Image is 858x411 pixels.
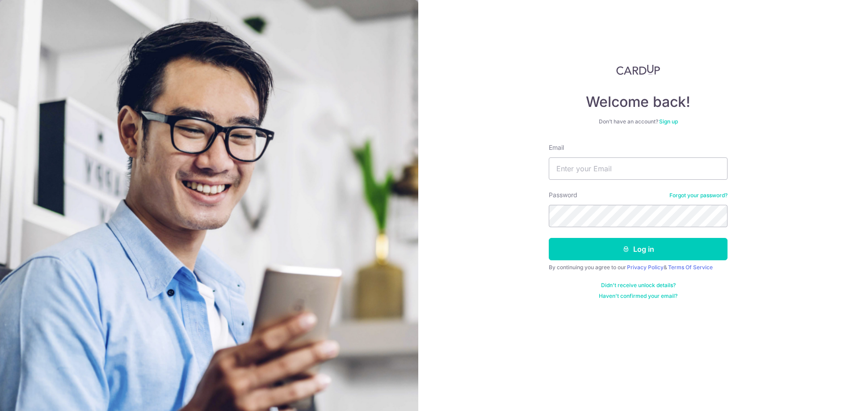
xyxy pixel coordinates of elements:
input: Enter your Email [549,157,728,180]
div: Don’t have an account? [549,118,728,125]
a: Forgot your password? [669,192,728,199]
a: Privacy Policy [627,264,664,271]
a: Didn't receive unlock details? [601,282,676,289]
label: Password [549,191,577,199]
div: By continuing you agree to our & [549,264,728,271]
a: Haven't confirmed your email? [599,292,677,300]
button: Log in [549,238,728,260]
a: Sign up [659,118,678,125]
label: Email [549,143,564,152]
h4: Welcome back! [549,93,728,111]
a: Terms Of Service [668,264,713,271]
img: CardUp Logo [616,64,660,75]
